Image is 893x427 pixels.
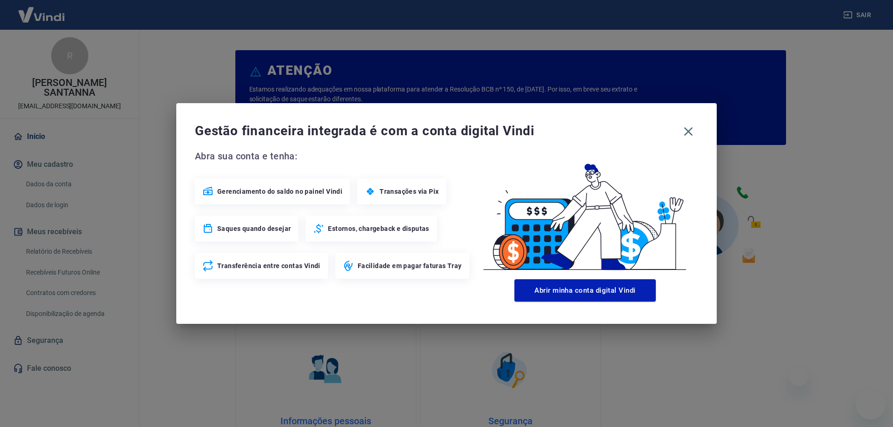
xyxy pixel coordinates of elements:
[195,149,472,164] span: Abra sua conta e tenha:
[856,390,886,420] iframe: Botão para abrir a janela de mensagens
[195,122,679,140] span: Gestão financeira integrada é com a conta digital Vindi
[328,224,429,233] span: Estornos, chargeback e disputas
[217,187,342,196] span: Gerenciamento do saldo no painel Vindi
[514,279,656,302] button: Abrir minha conta digital Vindi
[217,224,291,233] span: Saques quando desejar
[472,149,698,276] img: Good Billing
[358,261,462,270] span: Facilidade em pagar faturas Tray
[380,187,439,196] span: Transações via Pix
[217,261,320,270] span: Transferência entre contas Vindi
[789,368,808,386] iframe: Fechar mensagem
